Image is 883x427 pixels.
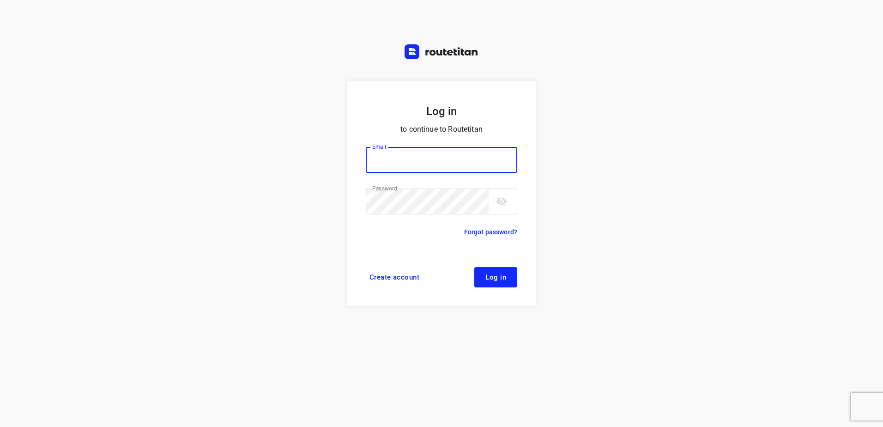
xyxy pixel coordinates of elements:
[366,267,423,287] a: Create account
[405,44,478,61] a: Routetitan
[369,274,419,281] span: Create account
[485,274,506,281] span: Log in
[366,123,517,136] p: to continue to Routetitan
[464,226,517,238] a: Forgot password?
[405,44,478,59] img: Routetitan
[492,192,511,211] button: toggle password visibility
[366,104,517,119] h5: Log in
[474,267,517,287] button: Log in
